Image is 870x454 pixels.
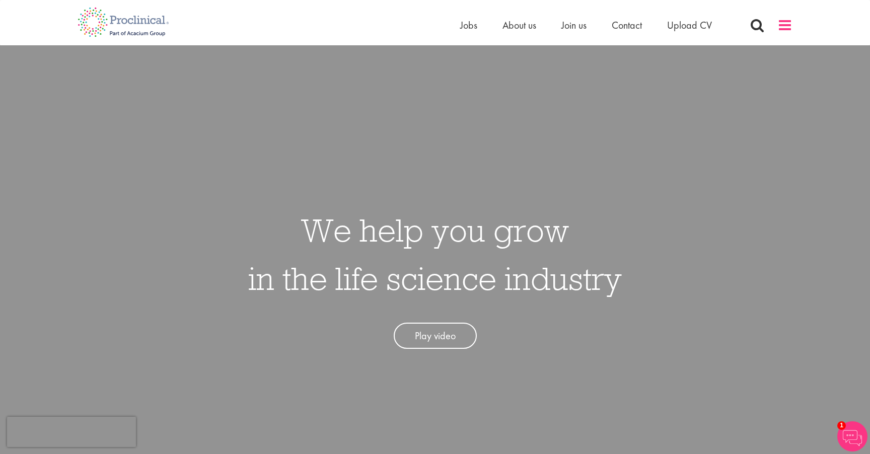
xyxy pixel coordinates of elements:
[460,19,477,32] a: Jobs
[612,19,642,32] a: Contact
[837,421,846,430] span: 1
[248,206,622,302] h1: We help you grow in the life science industry
[837,421,867,451] img: Chatbot
[394,323,477,349] a: Play video
[502,19,536,32] a: About us
[667,19,712,32] a: Upload CV
[561,19,587,32] a: Join us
